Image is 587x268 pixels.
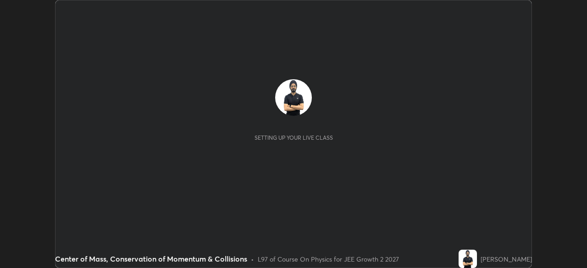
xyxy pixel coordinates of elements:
[258,254,399,264] div: L97 of Course On Physics for JEE Growth 2 2027
[255,134,333,141] div: Setting up your live class
[459,250,477,268] img: 087365211523460ba100aba77a1fb983.png
[481,254,532,264] div: [PERSON_NAME]
[251,254,254,264] div: •
[275,79,312,116] img: 087365211523460ba100aba77a1fb983.png
[55,253,247,264] div: Center of Mass, Conservation of Momentum & Collisions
